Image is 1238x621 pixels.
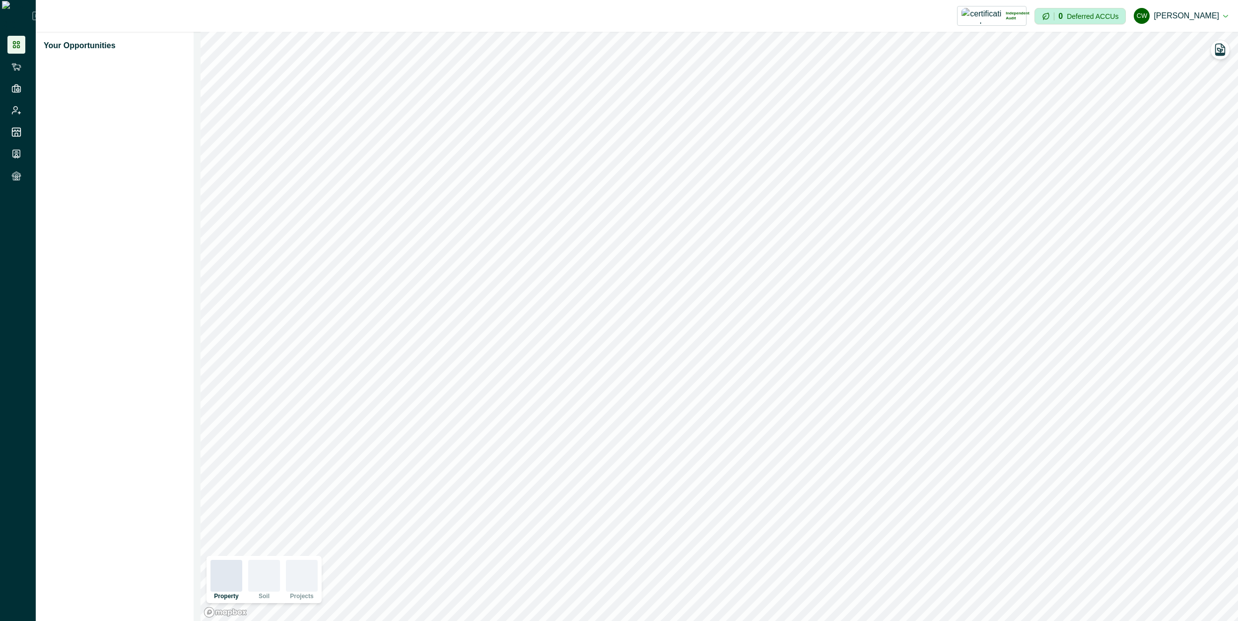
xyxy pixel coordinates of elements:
button: cadel watson[PERSON_NAME] [1134,4,1228,28]
p: Projects [290,593,313,599]
p: Property [214,593,238,599]
button: certification logoIndependent Audit [957,6,1027,26]
p: 0 [1058,12,1063,20]
a: Mapbox logo [204,607,247,618]
p: Deferred ACCUs [1067,12,1118,20]
p: Your Opportunities [44,40,116,52]
p: Independent Audit [1006,11,1030,21]
p: Soil [259,593,270,599]
img: Logo [2,1,32,31]
img: certification logo [962,8,1002,24]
